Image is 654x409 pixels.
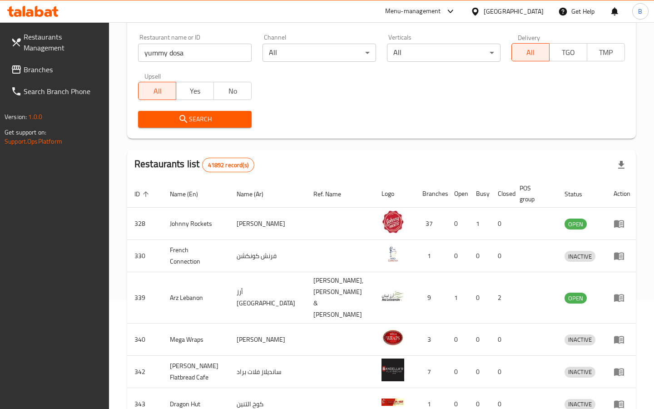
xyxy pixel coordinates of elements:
[447,272,469,324] td: 1
[138,82,176,100] button: All
[549,43,587,61] button: TGO
[163,272,229,324] td: Arz Lebanon
[127,272,163,324] td: 339
[180,85,210,98] span: Yes
[5,135,62,147] a: Support.OpsPlatform
[415,208,447,240] td: 37
[5,126,46,138] span: Get support on:
[638,6,642,16] span: B
[415,180,447,208] th: Branches
[565,251,595,262] span: INACTIVE
[515,46,546,59] span: All
[229,356,306,388] td: سانديلاز فلات براد
[134,189,152,200] span: ID
[176,82,214,100] button: Yes
[606,180,638,208] th: Action
[520,183,546,204] span: POS group
[610,154,632,176] div: Export file
[490,324,512,356] td: 0
[127,208,163,240] td: 328
[163,208,229,240] td: Johnny Rockets
[490,208,512,240] td: 0
[127,240,163,272] td: 330
[229,240,306,272] td: فرنش كونكشن
[614,334,630,345] div: Menu
[614,292,630,303] div: Menu
[218,85,248,98] span: No
[614,218,630,229] div: Menu
[511,43,550,61] button: All
[614,250,630,261] div: Menu
[490,180,512,208] th: Closed
[565,293,587,304] div: OPEN
[469,324,490,356] td: 0
[127,356,163,388] td: 342
[4,26,109,59] a: Restaurants Management
[374,180,415,208] th: Logo
[5,111,27,123] span: Version:
[138,111,252,128] button: Search
[565,334,595,345] span: INACTIVE
[484,6,544,16] div: [GEOGRAPHIC_DATA]
[415,356,447,388] td: 7
[587,43,625,61] button: TMP
[614,366,630,377] div: Menu
[381,284,404,307] img: Arz Lebanon
[163,324,229,356] td: Mega Wraps
[469,180,490,208] th: Busy
[142,85,173,98] span: All
[134,157,254,172] h2: Restaurants list
[313,189,353,200] span: Ref. Name
[229,208,306,240] td: [PERSON_NAME]
[24,64,102,75] span: Branches
[24,86,102,97] span: Search Branch Phone
[565,219,587,229] div: OPEN
[145,114,244,125] span: Search
[565,219,587,229] span: OPEN
[447,324,469,356] td: 0
[4,59,109,80] a: Branches
[24,31,102,53] span: Restaurants Management
[381,243,404,265] img: French Connection
[415,240,447,272] td: 1
[553,46,584,59] span: TGO
[381,326,404,349] img: Mega Wraps
[381,359,404,381] img: Sandella's Flatbread Cafe
[447,208,469,240] td: 0
[213,82,252,100] button: No
[415,324,447,356] td: 3
[447,180,469,208] th: Open
[237,189,275,200] span: Name (Ar)
[203,161,254,170] span: 41892 record(s)
[490,356,512,388] td: 0
[127,324,163,356] td: 340
[490,240,512,272] td: 0
[163,240,229,272] td: French Connection
[381,210,404,233] img: Johnny Rockets
[28,111,42,123] span: 1.0.0
[163,356,229,388] td: [PERSON_NAME] Flatbread Cafe
[469,208,490,240] td: 1
[144,73,161,79] label: Upsell
[591,46,621,59] span: TMP
[565,189,594,200] span: Status
[518,34,540,40] label: Delivery
[229,272,306,324] td: أرز [GEOGRAPHIC_DATA]
[170,189,210,200] span: Name (En)
[447,356,469,388] td: 0
[565,367,595,377] span: INACTIVE
[306,272,374,324] td: [PERSON_NAME],[PERSON_NAME] & [PERSON_NAME]
[138,12,625,26] h2: Restaurant search
[565,293,587,304] span: OPEN
[469,240,490,272] td: 0
[385,6,441,17] div: Menu-management
[415,272,447,324] td: 9
[263,44,376,62] div: All
[447,240,469,272] td: 0
[469,272,490,324] td: 0
[387,44,500,62] div: All
[469,356,490,388] td: 0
